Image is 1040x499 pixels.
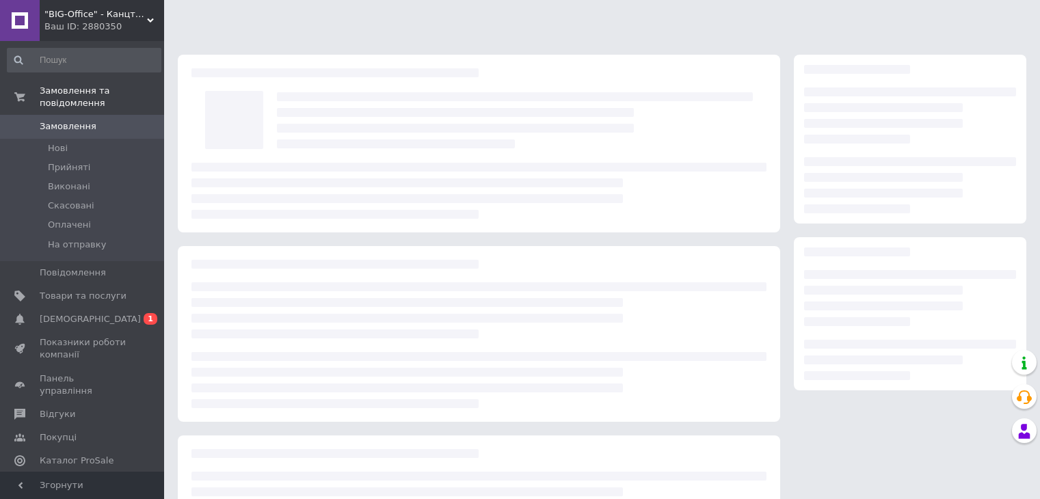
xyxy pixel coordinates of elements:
[48,142,68,154] span: Нові
[40,267,106,279] span: Повідомлення
[40,336,126,361] span: Показники роботи компанії
[144,313,157,325] span: 1
[44,8,147,21] span: "BIG-Office" - Канцтовари, рюкзаки та товари для творчості!
[7,48,161,72] input: Пошук
[48,180,90,193] span: Виконані
[40,408,75,420] span: Відгуки
[40,431,77,444] span: Покупці
[44,21,164,33] div: Ваш ID: 2880350
[40,120,96,133] span: Замовлення
[40,373,126,397] span: Панель управління
[40,85,164,109] span: Замовлення та повідомлення
[48,219,91,231] span: Оплачені
[48,239,106,251] span: На отправку
[40,290,126,302] span: Товари та послуги
[40,313,141,325] span: [DEMOGRAPHIC_DATA]
[40,455,114,467] span: Каталог ProSale
[48,200,94,212] span: Скасовані
[48,161,90,174] span: Прийняті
